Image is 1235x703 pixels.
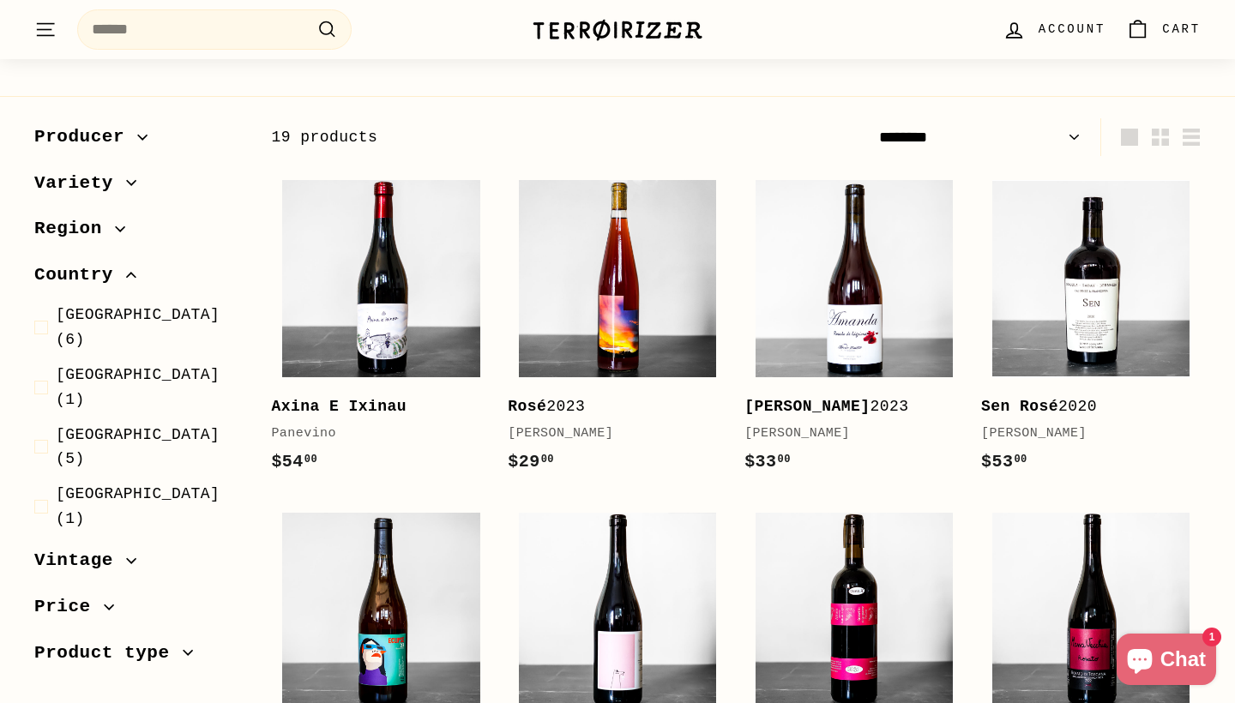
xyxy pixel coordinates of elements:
[271,424,473,444] div: Panevino
[744,452,791,472] span: $33
[56,482,244,532] span: (1)
[34,634,244,681] button: Product type
[981,394,1184,419] div: 2020
[508,398,546,415] b: Rosé
[34,256,244,303] button: Country
[271,452,317,472] span: $54
[56,303,244,352] span: (6)
[56,366,220,383] span: [GEOGRAPHIC_DATA]
[778,454,791,466] sup: 00
[981,169,1201,493] a: Sen Rosé2020[PERSON_NAME]
[56,426,220,443] span: [GEOGRAPHIC_DATA]
[56,423,244,472] span: (5)
[34,32,1201,66] h1: Rosé
[744,394,947,419] div: 2023
[271,169,491,493] a: Axina E Ixinau Panevino
[34,542,244,588] button: Vintage
[1162,20,1201,39] span: Cart
[304,454,317,466] sup: 00
[34,592,104,622] span: Price
[34,261,126,290] span: Country
[981,424,1184,444] div: [PERSON_NAME]
[56,485,220,502] span: [GEOGRAPHIC_DATA]
[508,452,554,472] span: $29
[541,454,554,466] sup: 00
[34,169,126,198] span: Variety
[508,394,710,419] div: 2023
[981,452,1027,472] span: $53
[34,165,244,211] button: Variety
[34,210,244,256] button: Region
[744,398,870,415] b: [PERSON_NAME]
[981,398,1058,415] b: Sen Rosé
[1116,4,1211,55] a: Cart
[1014,454,1027,466] sup: 00
[271,398,407,415] b: Axina E Ixinau
[34,118,244,165] button: Producer
[1111,634,1221,689] inbox-online-store-chat: Shopify online store chat
[271,125,736,150] div: 19 products
[34,546,126,575] span: Vintage
[1039,20,1105,39] span: Account
[744,424,947,444] div: [PERSON_NAME]
[744,169,964,493] a: [PERSON_NAME]2023[PERSON_NAME]
[34,639,183,668] span: Product type
[34,214,115,243] span: Region
[56,363,244,412] span: (1)
[508,169,727,493] a: Rosé2023[PERSON_NAME]
[34,123,137,152] span: Producer
[34,588,244,634] button: Price
[508,424,710,444] div: [PERSON_NAME]
[56,306,220,323] span: [GEOGRAPHIC_DATA]
[992,4,1116,55] a: Account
